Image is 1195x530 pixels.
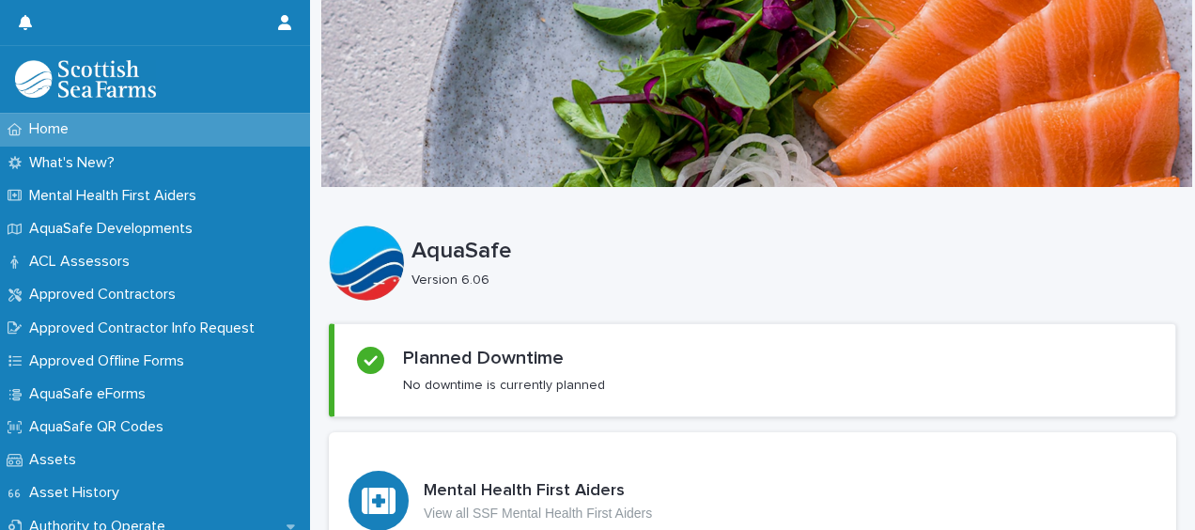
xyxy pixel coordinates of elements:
img: bPIBxiqnSb2ggTQWdOVV [15,60,156,98]
p: AquaSafe [411,238,1169,265]
p: Approved Contractor Info Request [22,320,270,337]
p: Assets [22,451,91,469]
p: Approved Contractors [22,286,191,304]
h3: Mental Health First Aiders [424,481,652,502]
p: AquaSafe Developments [22,220,208,238]
p: ACL Assessors [22,253,145,271]
p: What's New? [22,154,130,172]
p: View all SSF Mental Health First Aiders [424,506,652,522]
p: Version 6.06 [411,273,1161,288]
p: AquaSafe QR Codes [22,418,178,436]
p: Asset History [22,484,134,502]
p: AquaSafe eForms [22,385,161,403]
p: No downtime is currently planned [403,377,605,394]
h2: Planned Downtime [403,347,564,369]
p: Mental Health First Aiders [22,187,211,205]
p: Home [22,120,84,138]
p: Approved Offline Forms [22,352,199,370]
